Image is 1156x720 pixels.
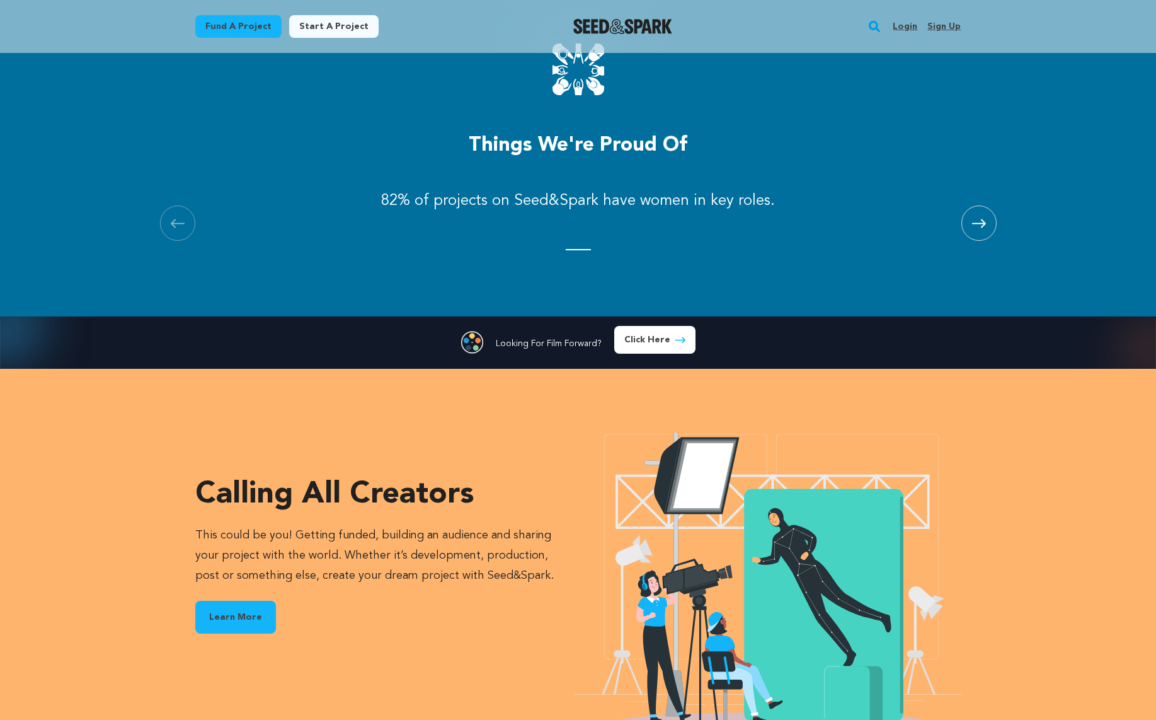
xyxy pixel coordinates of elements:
[614,326,695,354] a: Click Here
[195,480,573,510] h3: Calling all creators
[893,16,917,37] a: Login
[195,131,961,161] h3: Things we're proud of
[927,16,961,37] a: Sign up
[573,19,672,34] a: Seed&Spark Homepage
[195,601,276,634] a: Learn More
[381,191,775,211] p: 82% of projects on Seed&Spark have women in key roles.
[195,525,573,586] p: This could be you! Getting funded, building an audience and sharing your project with the world. ...
[573,19,672,34] img: Seed&Spark Logo Dark Mode
[552,44,604,95] img: Seed&Spark Community Icon
[461,331,483,354] img: Seed&Spark Film Forward Icon
[289,15,379,38] a: Start a project
[496,337,602,350] p: Looking For Film Forward?
[195,15,282,38] a: Fund a project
